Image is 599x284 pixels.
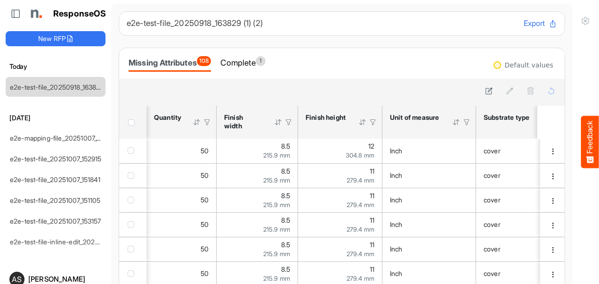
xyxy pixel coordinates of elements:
td: 11 is template cell Column Header httpsnorthellcomontologiesmapping-rulesmeasurementhasfinishsize... [298,188,382,212]
span: 279.4 mm [347,226,374,233]
span: 215.9 mm [263,226,290,233]
td: checkbox [119,237,146,261]
div: Quantity [154,113,180,122]
span: AS [12,276,22,283]
span: cover [484,147,501,155]
a: e2e-test-file_20251007_151105 [10,196,101,204]
h6: [DATE] [6,113,105,123]
span: Inch [390,269,403,277]
span: Inch [390,196,403,204]
td: 50 is template cell Column Header httpsnorthellcomontologiesmapping-rulesorderhasquantity [146,212,217,237]
span: 12 [368,142,374,150]
div: Substrate type [484,113,530,122]
div: Finish width [224,113,262,130]
button: Export [524,17,557,30]
span: 8.5 [281,241,290,249]
span: 8.5 [281,192,290,200]
span: 279.4 mm [347,275,374,282]
span: 215.9 mm [263,176,290,184]
td: cover is template cell Column Header httpsnorthellcomontologiesmapping-rulesmaterialhassubstratem... [476,139,567,163]
div: [PERSON_NAME] [28,276,102,283]
td: 8.5 is template cell Column Header httpsnorthellcomontologiesmapping-rulesmeasurementhasfinishsiz... [217,139,298,163]
img: Northell [26,4,45,23]
span: 11 [370,192,374,200]
td: 11 is template cell Column Header httpsnorthellcomontologiesmapping-rulesmeasurementhasfinishsize... [298,163,382,188]
span: Inch [390,171,403,179]
td: 50 is template cell Column Header httpsnorthellcomontologiesmapping-rulesorderhasquantity [146,237,217,261]
h1: ResponseOS [53,9,106,19]
span: 215.9 mm [263,250,290,258]
span: Inch [390,245,403,253]
div: Unit of measure [390,113,440,122]
div: Missing Attributes [129,56,211,69]
button: dropdownbutton [548,196,558,206]
span: 50 [201,171,209,179]
div: Filter Icon [462,118,471,126]
span: 8.5 [281,167,290,175]
button: dropdownbutton [548,172,558,181]
td: 8.5 is template cell Column Header httpsnorthellcomontologiesmapping-rulesmeasurementhasfinishsiz... [217,237,298,261]
span: 279.4 mm [347,176,374,184]
td: 5b66495d-44ac-4c25-8a23-5a4c3ced7a72 is template cell Column Header [540,139,567,163]
span: Inch [390,147,403,155]
span: cover [484,245,501,253]
td: checkbox [119,188,146,212]
div: Finish height [306,113,346,122]
span: 215.9 mm [263,201,290,209]
button: dropdownbutton [548,245,558,255]
span: cover [484,269,501,277]
td: dcd4a87c-a153-4b76-a37d-fb8baa09edc0 is template cell Column Header [540,188,567,212]
h6: e2e-test-file_20250918_163829 (1) (2) [127,19,516,27]
span: 8.5 [281,142,290,150]
span: cover [484,196,501,204]
span: 1 [256,56,266,66]
span: 50 [201,220,209,228]
div: Filter Icon [284,118,293,126]
span: 304.8 mm [346,151,374,159]
span: 8.5 [281,265,290,273]
td: cover is template cell Column Header httpsnorthellcomontologiesmapping-rulesmaterialhassubstratem... [476,237,567,261]
td: 50 is template cell Column Header httpsnorthellcomontologiesmapping-rulesorderhasquantity [146,163,217,188]
td: 8.5 is template cell Column Header httpsnorthellcomontologiesmapping-rulesmeasurementhasfinishsiz... [217,163,298,188]
td: checkbox [119,163,146,188]
span: cover [484,171,501,179]
a: e2e-test-file-inline-edit_20251007_151626 [10,238,135,246]
td: checkbox [119,139,146,163]
span: 215.9 mm [263,275,290,282]
div: Filter Icon [203,118,211,126]
td: 8.5 is template cell Column Header httpsnorthellcomontologiesmapping-rulesmeasurementhasfinishsiz... [217,188,298,212]
a: e2e-test-file_20251007_153157 [10,217,101,225]
span: 11 [370,241,374,249]
span: 50 [201,147,209,155]
td: 8.5 is template cell Column Header httpsnorthellcomontologiesmapping-rulesmeasurementhasfinishsiz... [217,212,298,237]
span: 8.5 [281,216,290,224]
span: 11 [370,265,374,273]
td: Inch is template cell Column Header httpsnorthellcomontologiesmapping-rulesmeasurementhasunitofme... [382,212,476,237]
span: 50 [201,269,209,277]
td: 11 is template cell Column Header httpsnorthellcomontologiesmapping-rulesmeasurementhasfinishsize... [298,237,382,261]
a: e2e-test-file_20250918_163829 (1) (2) [10,83,122,91]
button: dropdownbutton [548,270,558,279]
span: 50 [201,196,209,204]
td: Inch is template cell Column Header httpsnorthellcomontologiesmapping-rulesmeasurementhasunitofme... [382,163,476,188]
td: 50 is template cell Column Header httpsnorthellcomontologiesmapping-rulesorderhasquantity [146,188,217,212]
td: 11 is template cell Column Header httpsnorthellcomontologiesmapping-rulesmeasurementhasfinishsize... [298,212,382,237]
span: 11 [370,167,374,175]
span: 50 [201,245,209,253]
button: dropdownbutton [548,147,558,156]
td: ff251338-98ab-4e2d-bc51-864e23a0efbf is template cell Column Header [540,163,567,188]
td: e6a6bf29-ba4a-4aaa-bc6b-ab47cd06ad6b is template cell Column Header [540,212,567,237]
td: cover is template cell Column Header httpsnorthellcomontologiesmapping-rulesmaterialhassubstratem... [476,212,567,237]
td: cover is template cell Column Header httpsnorthellcomontologiesmapping-rulesmaterialhassubstratem... [476,188,567,212]
div: Filter Icon [369,118,377,126]
td: Inch is template cell Column Header httpsnorthellcomontologiesmapping-rulesmeasurementhasunitofme... [382,237,476,261]
a: e2e-test-file_20251007_152915 [10,155,102,163]
span: cover [484,220,501,228]
td: Inch is template cell Column Header httpsnorthellcomontologiesmapping-rulesmeasurementhasunitofme... [382,139,476,163]
button: New RFP [6,31,105,46]
td: cover is template cell Column Header httpsnorthellcomontologiesmapping-rulesmaterialhassubstratem... [476,163,567,188]
td: Inch is template cell Column Header httpsnorthellcomontologiesmapping-rulesmeasurementhasunitofme... [382,188,476,212]
h6: Today [6,61,105,72]
span: 215.9 mm [263,151,290,159]
a: e2e-mapping-file_20251007_154322 [10,134,118,142]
